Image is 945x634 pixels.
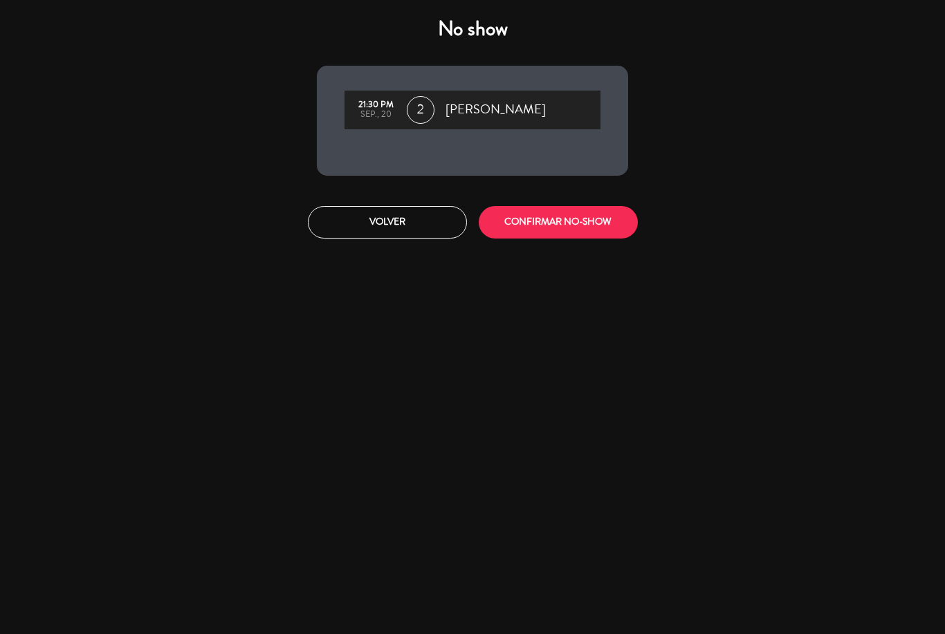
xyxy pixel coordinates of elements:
span: 2 [407,96,434,124]
button: Volver [308,206,467,239]
h4: No show [317,17,628,41]
div: sep., 20 [351,110,400,120]
span: [PERSON_NAME] [446,100,546,120]
button: CONFIRMAR NO-SHOW [479,206,638,239]
div: 21:30 PM [351,100,400,110]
